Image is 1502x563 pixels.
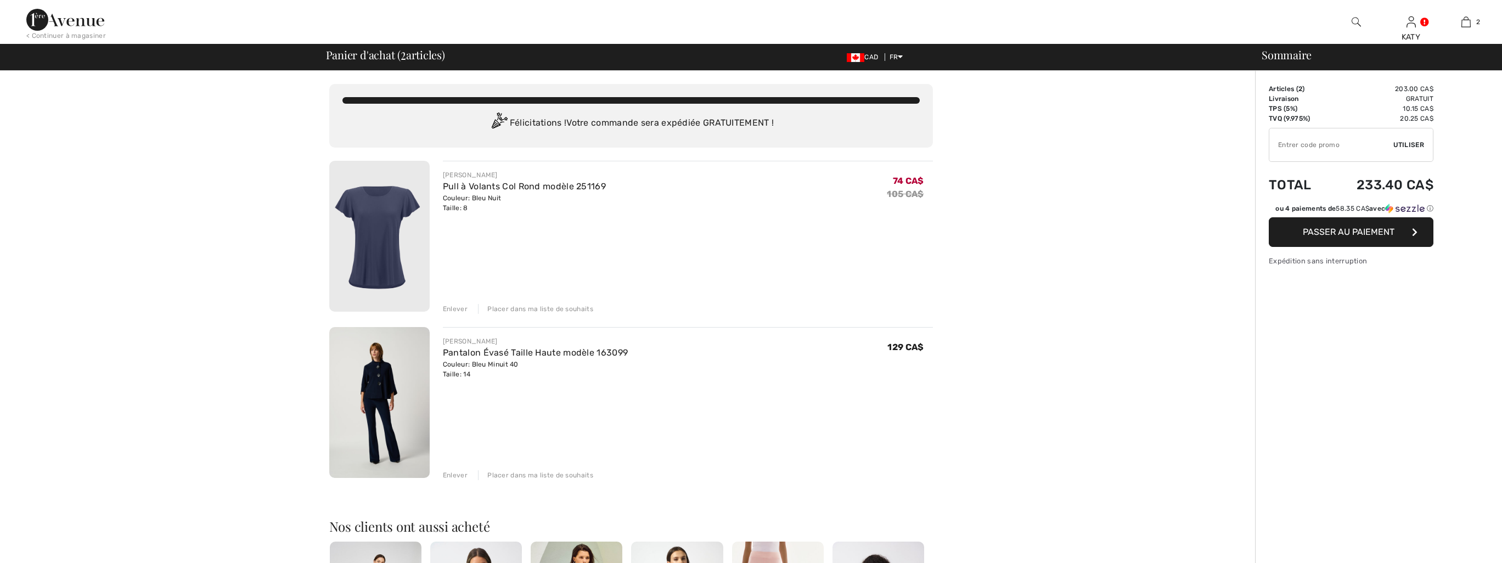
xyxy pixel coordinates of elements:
[1269,104,1327,114] td: TPS (5%)
[488,112,510,134] img: Congratulation2.svg
[887,342,924,352] span: 129 CA$
[1269,94,1327,104] td: Livraison
[1269,84,1327,94] td: Articles ( )
[1327,166,1433,204] td: 233.40 CA$
[443,304,468,314] div: Enlever
[1476,17,1480,27] span: 2
[1298,85,1302,93] span: 2
[1407,15,1416,29] img: Mes infos
[443,181,606,192] a: Pull à Volants Col Rond modèle 251169
[1407,16,1416,27] a: Se connecter
[1275,204,1433,213] div: ou 4 paiements de avec
[443,193,606,213] div: Couleur: Bleu Nuit Taille: 8
[1303,227,1394,237] span: Passer au paiement
[1327,84,1433,94] td: 203.00 CA$
[1336,205,1369,212] span: 58.35 CA$
[887,189,924,199] s: 105 CA$
[443,170,606,180] div: [PERSON_NAME]
[893,176,924,186] span: 74 CA$
[326,49,445,60] span: Panier d'achat ( articles)
[329,161,430,312] img: Pull à Volants Col Rond modèle 251169
[401,47,406,61] span: 2
[1384,31,1438,43] div: KATY
[443,470,468,480] div: Enlever
[26,9,104,31] img: 1ère Avenue
[478,304,593,314] div: Placer dans ma liste de souhaits
[1269,166,1327,204] td: Total
[1269,128,1393,161] input: Code promo
[329,520,933,533] h2: Nos clients ont aussi acheté
[478,470,593,480] div: Placer dans ma liste de souhaits
[1393,140,1424,150] span: Utiliser
[1269,217,1433,247] button: Passer au paiement
[1269,256,1433,266] div: Expédition sans interruption
[847,53,882,61] span: CAD
[1248,49,1495,60] div: Sommaire
[443,359,628,379] div: Couleur: Bleu Minuit 40 Taille: 14
[890,53,903,61] span: FR
[1327,104,1433,114] td: 10.15 CA$
[1269,114,1327,123] td: TVQ (9.975%)
[1352,15,1361,29] img: recherche
[1439,15,1493,29] a: 2
[443,336,628,346] div: [PERSON_NAME]
[329,327,430,478] img: Pantalon Évasé Taille Haute modèle 163099
[1327,94,1433,104] td: Gratuit
[342,112,920,134] div: Félicitations ! Votre commande sera expédiée GRATUITEMENT !
[1327,114,1433,123] td: 20.25 CA$
[26,31,106,41] div: < Continuer à magasiner
[443,347,628,358] a: Pantalon Évasé Taille Haute modèle 163099
[1385,204,1425,213] img: Sezzle
[1269,204,1433,217] div: ou 4 paiements de58.35 CA$avecSezzle Cliquez pour en savoir plus sur Sezzle
[847,53,864,62] img: Canadian Dollar
[1461,15,1471,29] img: Mon panier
